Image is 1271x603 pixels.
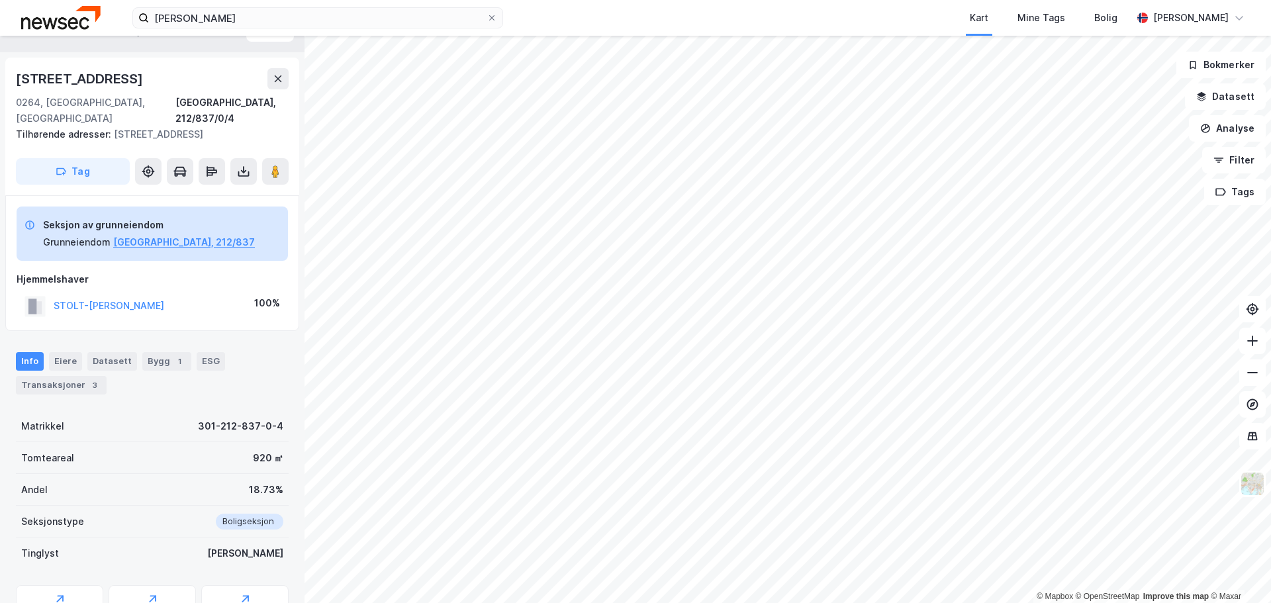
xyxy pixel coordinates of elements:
button: Tag [16,158,130,185]
button: Tags [1204,179,1266,205]
button: Datasett [1185,83,1266,110]
div: Tomteareal [21,450,74,466]
div: 18.73% [249,482,283,498]
div: Matrikkel [21,418,64,434]
div: ESG [197,352,225,371]
div: [STREET_ADDRESS] [16,126,278,142]
div: 1 [173,355,186,368]
div: 3 [88,379,101,392]
div: Info [16,352,44,371]
div: [STREET_ADDRESS] [16,68,146,89]
span: Tilhørende adresser: [16,128,114,140]
div: Grunneiendom [43,234,111,250]
div: Hjemmelshaver [17,271,288,287]
a: Improve this map [1143,592,1209,601]
div: [PERSON_NAME] [207,545,283,561]
a: Mapbox [1037,592,1073,601]
div: Bolig [1094,10,1117,26]
div: Bygg [142,352,191,371]
div: Transaksjoner [16,376,107,394]
button: Filter [1202,147,1266,173]
button: [GEOGRAPHIC_DATA], 212/837 [113,234,255,250]
button: Bokmerker [1176,52,1266,78]
img: Z [1240,471,1265,496]
div: [PERSON_NAME] [1153,10,1229,26]
div: Eiere [49,352,82,371]
div: 920 ㎡ [253,450,283,466]
div: Seksjon av grunneiendom [43,217,255,233]
div: 0264, [GEOGRAPHIC_DATA], [GEOGRAPHIC_DATA] [16,95,175,126]
img: newsec-logo.f6e21ccffca1b3a03d2d.png [21,6,101,29]
div: Datasett [87,352,137,371]
div: [GEOGRAPHIC_DATA], 212/837/0/4 [175,95,289,126]
div: Mine Tags [1017,10,1065,26]
div: Andel [21,482,48,498]
input: Søk på adresse, matrikkel, gårdeiere, leietakere eller personer [149,8,487,28]
div: 100% [254,295,280,311]
div: Seksjonstype [21,514,84,530]
div: Tinglyst [21,545,59,561]
a: OpenStreetMap [1076,592,1140,601]
button: Analyse [1189,115,1266,142]
div: Kart [970,10,988,26]
iframe: Chat Widget [1205,539,1271,603]
div: 301-212-837-0-4 [198,418,283,434]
